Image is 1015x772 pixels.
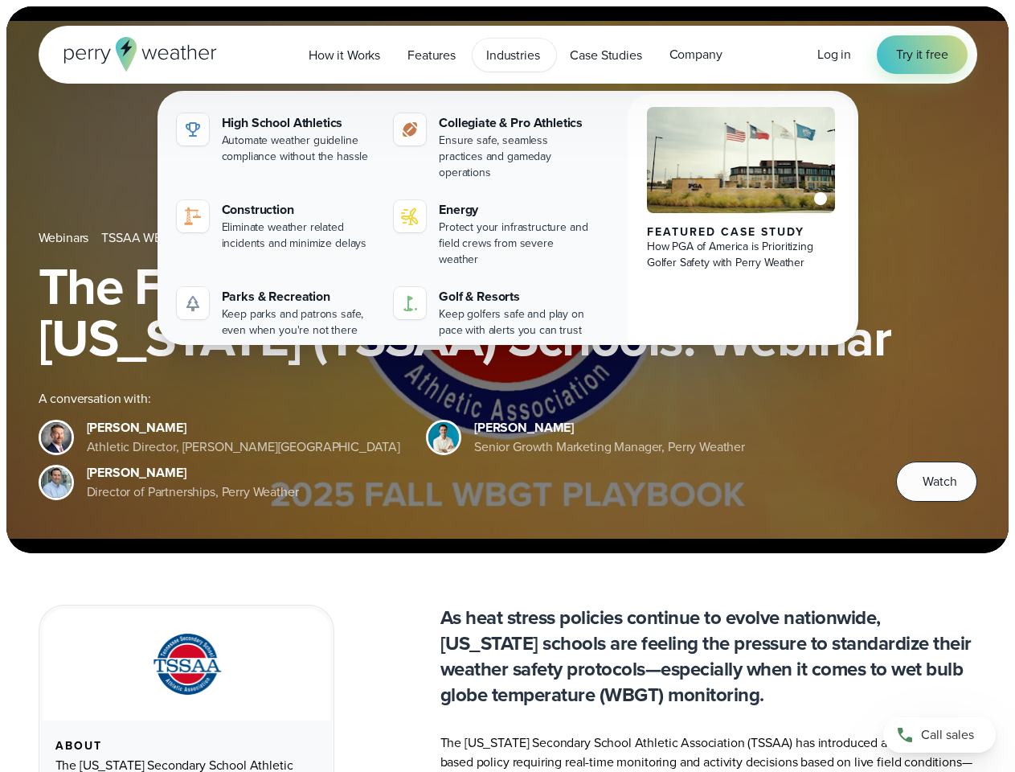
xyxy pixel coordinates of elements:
[170,281,382,345] a: Parks & Recreation Keep parks and patrons safe, even when you're not there
[923,472,956,491] span: Watch
[222,306,375,339] div: Keep parks and patrons safe, even when you're not there
[400,294,420,313] img: golf-iconV2.svg
[439,200,592,220] div: Energy
[428,422,459,453] img: Spencer Patton, Perry Weather
[87,482,299,502] div: Director of Partnerships, Perry Weather
[439,113,592,133] div: Collegiate & Pro Athletics
[222,200,375,220] div: Construction
[222,133,375,165] div: Automate weather guideline compliance without the hassle
[439,133,592,181] div: Ensure safe, seamless practices and gameday operations
[817,45,851,64] a: Log in
[41,467,72,498] img: Jeff Wood
[570,46,641,65] span: Case Studies
[39,228,977,248] nav: Breadcrumb
[101,228,254,248] a: TSSAA WBGT Fall Playbook
[439,306,592,339] div: Keep golfers safe and play on pace with alerts you can trust
[87,418,401,437] div: [PERSON_NAME]
[387,107,599,187] a: Collegiate & Pro Athletics Ensure safe, seamless practices and gameday operations
[628,94,855,358] a: PGA of America, Frisco Campus Featured Case Study How PGA of America is Prioritizing Golfer Safet...
[87,463,299,482] div: [PERSON_NAME]
[669,45,722,64] span: Company
[222,113,375,133] div: High School Athletics
[39,389,871,409] div: A conversation with:
[486,46,539,65] span: Industries
[222,220,375,252] div: Eliminate weather related incidents and minimize delays
[440,605,977,708] p: As heat stress policies continue to evolve nationwide, [US_STATE] schools are feeling the pressur...
[295,39,394,72] a: How it Works
[896,462,976,502] button: Watch
[407,46,456,65] span: Features
[55,740,317,753] div: About
[41,422,72,453] img: Brian Wyatt
[170,107,382,171] a: High School Athletics Automate weather guideline compliance without the hassle
[87,437,401,457] div: Athletic Director, [PERSON_NAME][GEOGRAPHIC_DATA]
[183,294,203,313] img: parks-icon-grey.svg
[400,207,420,226] img: energy-icon@2x-1.svg
[222,287,375,306] div: Parks & Recreation
[170,194,382,258] a: construction perry weather Construction Eliminate weather related incidents and minimize delays
[183,207,203,226] img: construction perry weather
[877,35,967,74] a: Try it free
[133,628,240,701] img: TSSAA-Tennessee-Secondary-School-Athletic-Association.svg
[39,228,89,248] a: Webinars
[556,39,655,72] a: Case Studies
[883,717,996,753] a: Call sales
[439,287,592,306] div: Golf & Resorts
[474,437,745,457] div: Senior Growth Marketing Manager, Perry Weather
[474,418,745,437] div: [PERSON_NAME]
[439,220,592,268] div: Protect your infrastructure and field crews from severe weather
[39,261,977,363] h1: The Fall WBGT Playbook for [US_STATE] (TSSAA) Schools: Webinar
[817,45,851,64] span: Log in
[400,120,420,139] img: proathletics-icon@2x-1.svg
[387,194,599,274] a: Energy Protect your infrastructure and field crews from severe weather
[647,107,836,213] img: PGA of America, Frisco Campus
[921,725,974,745] span: Call sales
[647,226,836,239] div: Featured Case Study
[647,239,836,271] div: How PGA of America is Prioritizing Golfer Safety with Perry Weather
[896,45,947,64] span: Try it free
[183,120,203,139] img: highschool-icon.svg
[387,281,599,345] a: Golf & Resorts Keep golfers safe and play on pace with alerts you can trust
[309,46,380,65] span: How it Works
